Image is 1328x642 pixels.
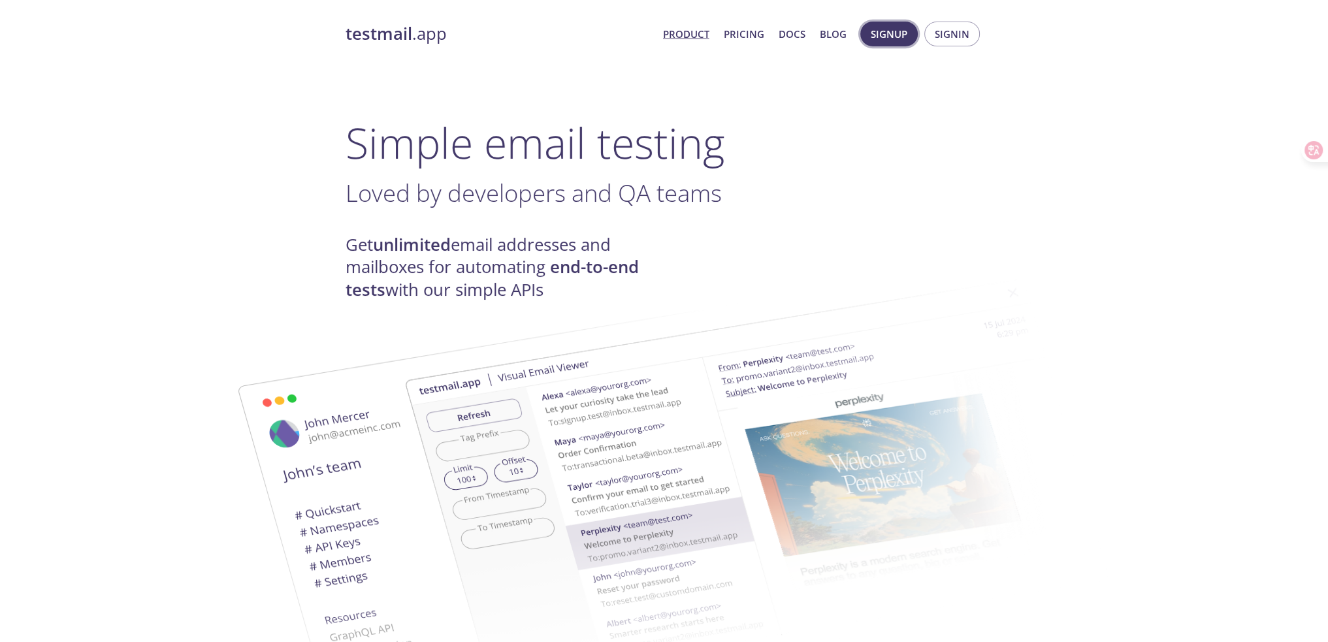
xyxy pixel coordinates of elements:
[346,234,664,301] h4: Get email addresses and mailboxes for automating with our simple APIs
[663,25,709,42] a: Product
[820,25,847,42] a: Blog
[724,25,764,42] a: Pricing
[871,25,907,42] span: Signup
[779,25,805,42] a: Docs
[346,176,722,209] span: Loved by developers and QA teams
[346,255,639,300] strong: end-to-end tests
[346,22,412,45] strong: testmail
[346,118,983,168] h1: Simple email testing
[924,22,980,46] button: Signin
[935,25,969,42] span: Signin
[860,22,918,46] button: Signup
[346,23,653,45] a: testmail.app
[373,233,451,256] strong: unlimited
